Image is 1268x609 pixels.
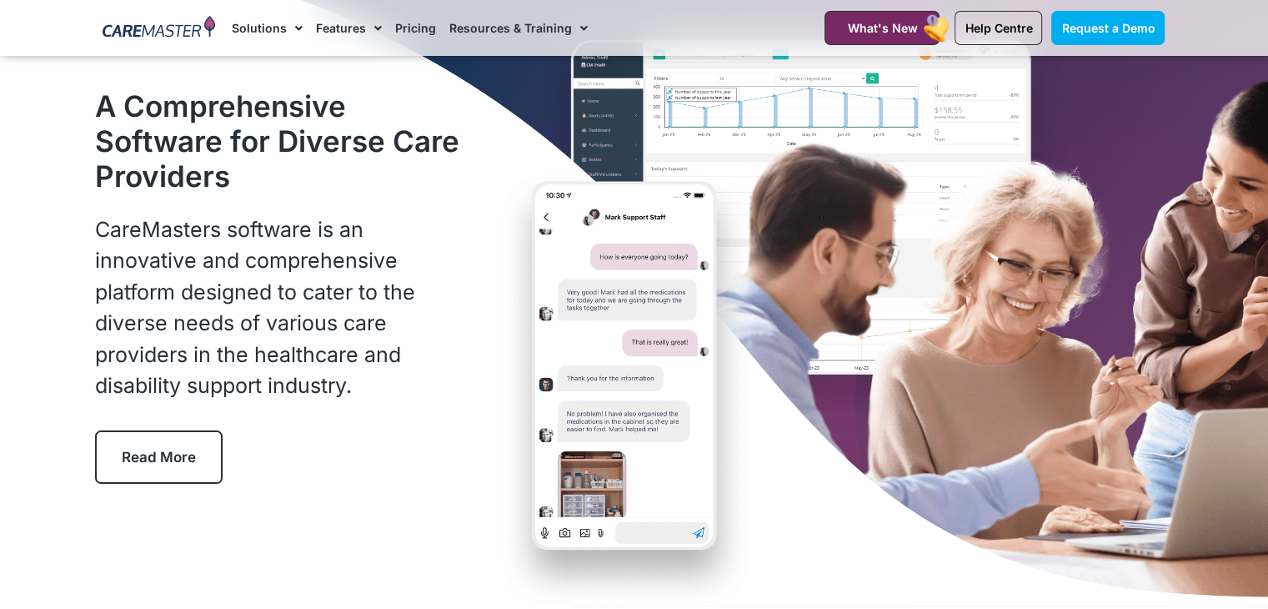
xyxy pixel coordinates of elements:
span: Read More [122,449,196,466]
a: What's New [824,11,940,45]
a: Read More [95,430,223,484]
span: Request a Demo [1061,21,1155,35]
img: CareMaster Logo [103,16,215,41]
span: Help Centre [965,21,1032,35]
p: CareMasters software is an innovative and comprehensive platform designed to cater to the diverse... [95,214,470,402]
a: Help Centre [955,11,1042,45]
h1: A Comprehensive Software for Diverse Care Providers [95,88,470,194]
span: What's New [847,21,917,35]
a: Request a Demo [1051,11,1165,45]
